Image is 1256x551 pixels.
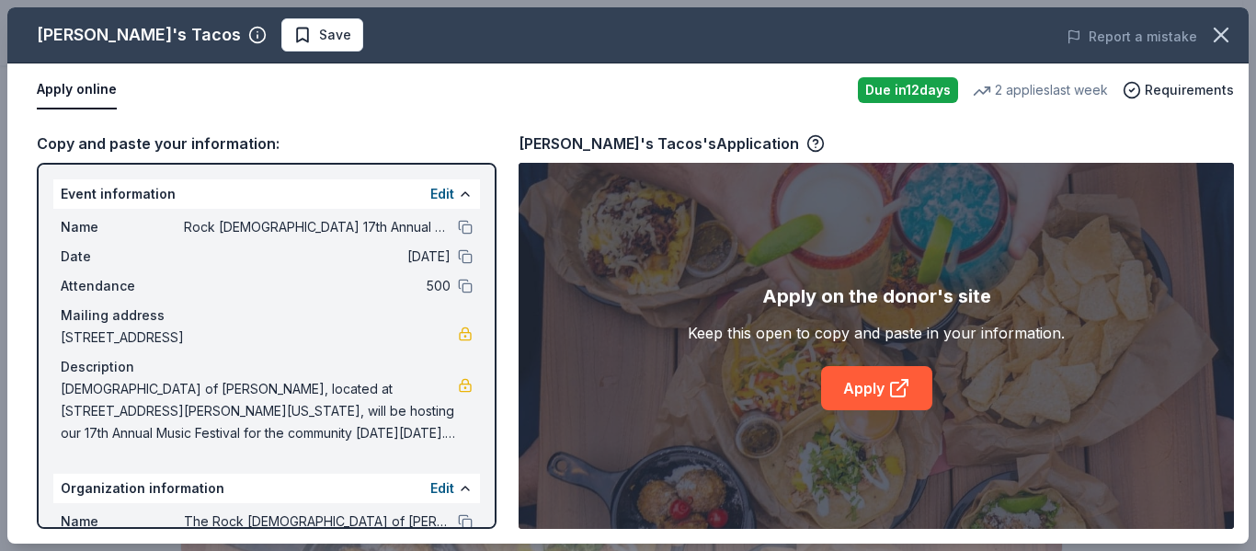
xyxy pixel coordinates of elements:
button: Edit [430,477,454,499]
a: Apply [821,366,932,410]
div: Mailing address [61,304,473,327]
span: [DEMOGRAPHIC_DATA] of [PERSON_NAME], located at [STREET_ADDRESS][PERSON_NAME][US_STATE], will be ... [61,378,458,444]
button: Edit [430,183,454,205]
div: Copy and paste your information: [37,132,497,155]
span: The Rock [DEMOGRAPHIC_DATA] of [PERSON_NAME] [184,511,451,533]
span: Attendance [61,275,184,297]
button: Apply online [37,71,117,109]
span: Name [61,511,184,533]
div: Description [61,356,473,378]
button: Save [281,18,363,52]
div: Organization information [53,474,480,503]
div: [PERSON_NAME]'s Tacos [37,20,241,50]
span: [DATE] [184,246,451,268]
button: Report a mistake [1067,26,1197,48]
button: Requirements [1123,79,1234,101]
span: Rock [DEMOGRAPHIC_DATA] 17th Annual Music Fest [184,216,451,238]
div: Keep this open to copy and paste in your information. [688,322,1065,344]
span: Name [61,216,184,238]
div: 2 applies last week [973,79,1108,101]
div: Due in 12 days [858,77,958,103]
div: Apply on the donor's site [762,281,991,311]
div: [PERSON_NAME]'s Tacos's Application [519,132,825,155]
span: [STREET_ADDRESS] [61,327,458,349]
span: Save [319,24,351,46]
span: Requirements [1145,79,1234,101]
span: Date [61,246,184,268]
div: Event information [53,179,480,209]
span: 500 [184,275,451,297]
